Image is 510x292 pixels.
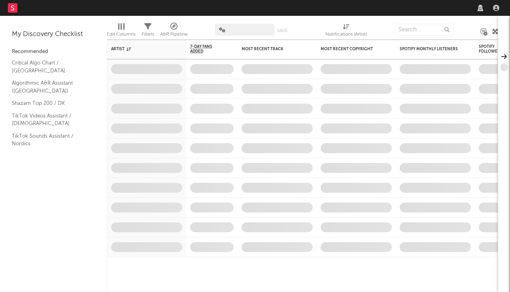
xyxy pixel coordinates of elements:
[111,47,170,51] div: Artist
[160,20,188,43] div: A&R Pipeline
[400,47,459,51] div: Spotify Monthly Listeners
[12,132,87,148] a: TikTok Sounds Assistant / Nordics
[142,20,154,43] div: Filters
[190,44,222,54] span: 7-Day Fans Added
[242,47,301,51] div: Most Recent Track
[12,112,87,128] a: TikTok Videos Assistant / [DEMOGRAPHIC_DATA]
[160,30,188,39] div: A&R Pipeline
[325,30,367,39] div: Notifications (Artist)
[107,20,136,43] div: Edit Columns
[277,28,287,33] button: Save
[321,47,380,51] div: Most Recent Copyright
[142,30,154,39] div: Filters
[12,99,87,108] a: Shazam Top 200 / DK
[12,47,95,57] div: Recommended
[479,44,506,54] div: Spotify Followers
[12,59,87,75] a: Critical Algo Chart / [GEOGRAPHIC_DATA]
[107,30,136,39] div: Edit Columns
[12,79,87,95] a: Algorithmic A&R Assistant ([GEOGRAPHIC_DATA])
[394,24,453,36] input: Search...
[12,30,95,39] div: My Discovery Checklist
[325,20,367,43] div: Notifications (Artist)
